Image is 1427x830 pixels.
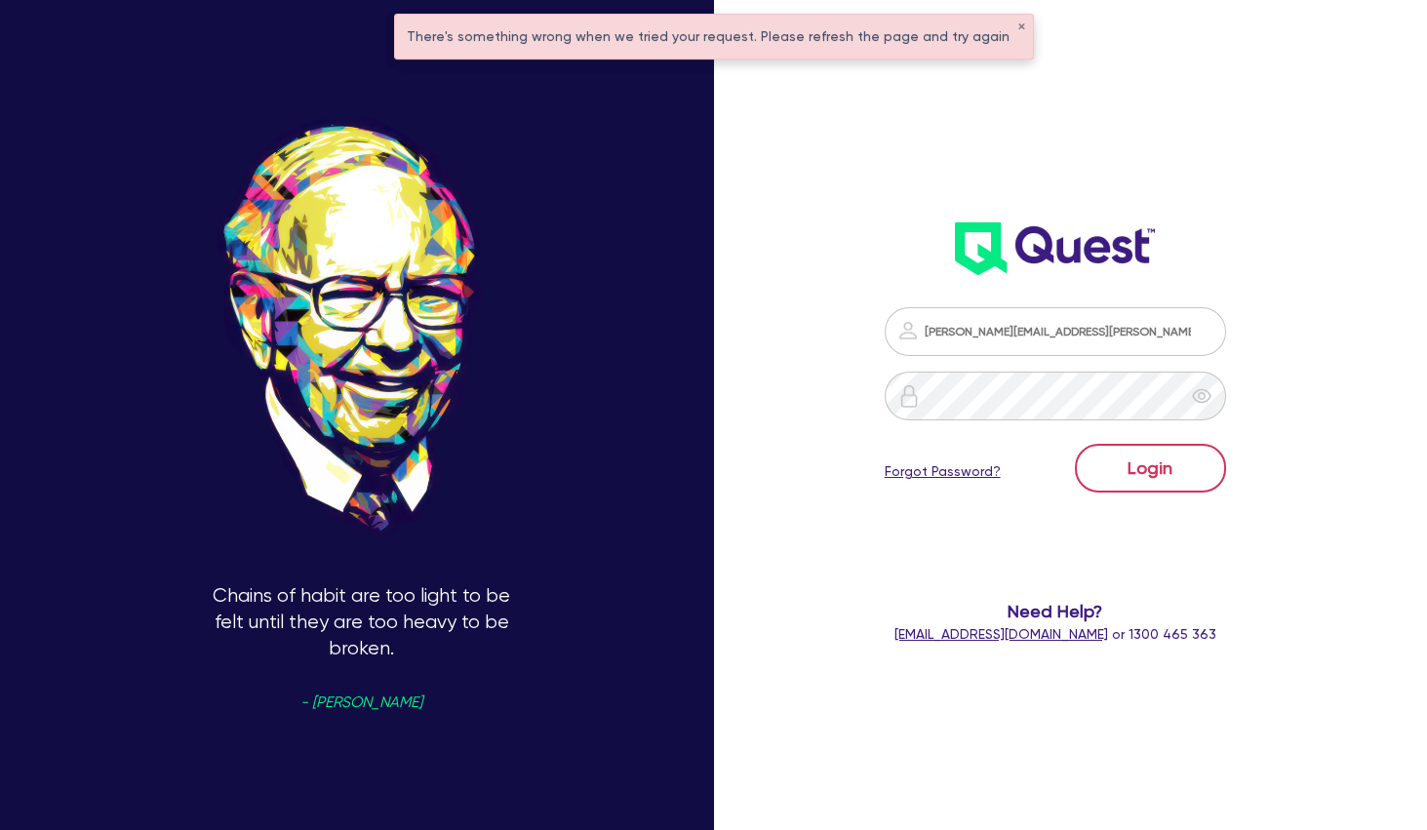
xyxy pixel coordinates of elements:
input: Email address [885,307,1226,356]
span: or 1300 465 363 [894,626,1216,642]
img: wH2k97JdezQIQAAAABJRU5ErkJggg== [955,222,1155,275]
a: [EMAIL_ADDRESS][DOMAIN_NAME] [894,626,1108,642]
span: - [PERSON_NAME] [300,695,422,710]
span: Need Help? [871,598,1238,624]
div: There's something wrong when we tried your request. Please refresh the page and try again [395,15,1033,59]
span: eye [1192,386,1211,406]
button: Login [1075,444,1226,493]
button: ✕ [1017,22,1025,32]
img: icon-password [896,319,920,342]
img: icon-password [897,384,921,408]
a: Forgot Password? [885,461,1001,482]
